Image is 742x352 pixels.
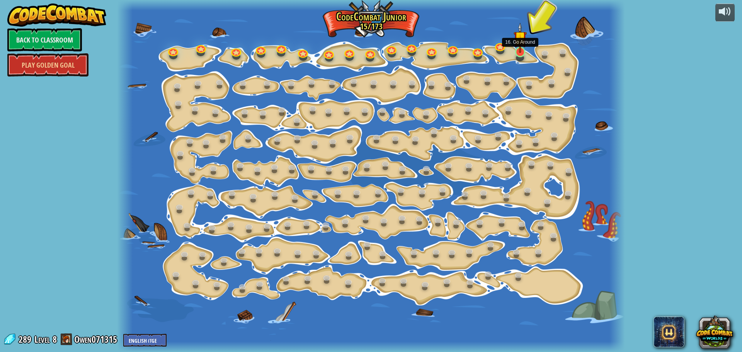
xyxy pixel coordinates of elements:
[19,333,34,345] span: 289
[715,3,735,22] button: Adjust volume
[74,333,119,345] a: Owen071315
[7,28,82,51] a: Back to Classroom
[7,53,88,77] a: Play Golden Goal
[53,333,57,345] span: 8
[7,3,106,27] img: CodeCombat - Learn how to code by playing a game
[514,22,527,53] img: level-banner-started.png
[34,333,50,346] span: Level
